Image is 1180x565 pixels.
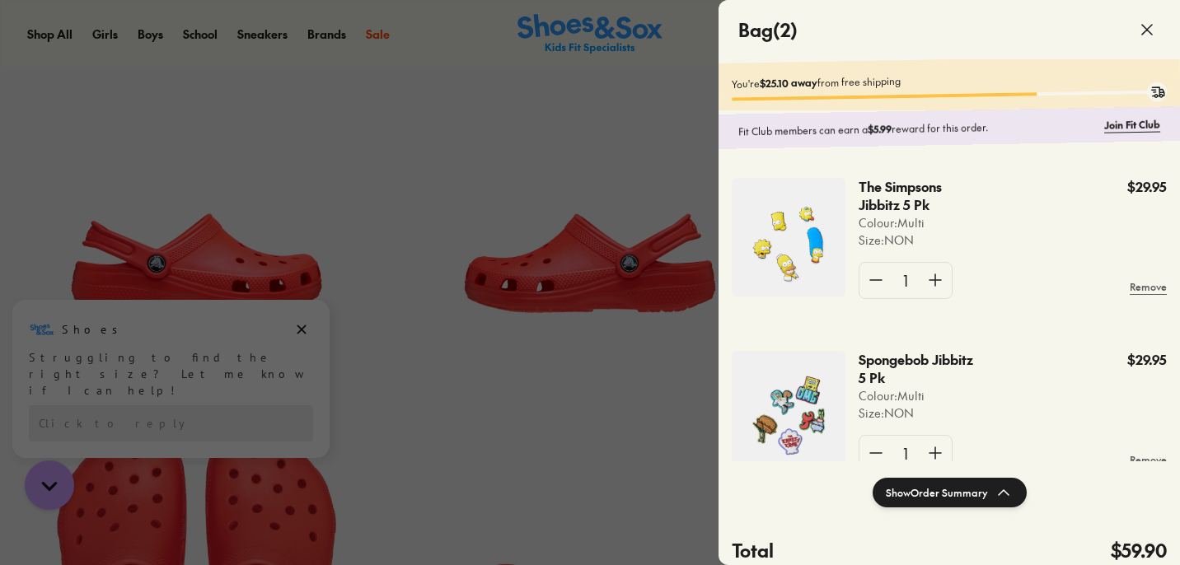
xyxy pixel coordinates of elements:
div: Struggling to find the right size? Let me know if I can help! [29,52,313,101]
div: Reply to the campaigns [29,108,313,144]
h3: Shoes [62,24,127,40]
b: $5.99 [868,122,892,136]
p: You're from free shipping [732,68,1167,91]
img: 4-554081.jpg [732,178,845,297]
p: Size : NON [859,404,1003,422]
p: Fit Club members can earn a reward for this order. [738,118,1098,139]
div: Campaign message [12,2,330,161]
p: Spongebob Jibbitz 5 Pk [859,351,974,387]
h4: $59.90 [1111,537,1167,564]
p: Colour: Multi [859,214,1016,231]
h4: Total [732,537,774,564]
img: 4-554078.jpg [732,351,845,469]
p: The Simpsons Jibbitz 5 Pk [859,178,985,214]
h4: Bag ( 2 ) [738,16,798,44]
img: Shoes logo [29,19,55,45]
div: 1 [892,436,919,471]
button: Dismiss campaign [290,21,313,44]
div: 1 [892,263,919,298]
p: $29.95 [1127,178,1167,196]
p: $29.95 [1127,351,1167,369]
a: Join Fit Club [1104,117,1160,133]
div: Message from Shoes. Struggling to find the right size? Let me know if I can help! [12,19,330,101]
b: $25.10 away [760,76,817,90]
p: Size : NON [859,231,1016,249]
button: Close gorgias live chat [8,6,58,55]
p: Colour: Multi [859,387,1003,404]
button: ShowOrder Summary [873,478,1027,507]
